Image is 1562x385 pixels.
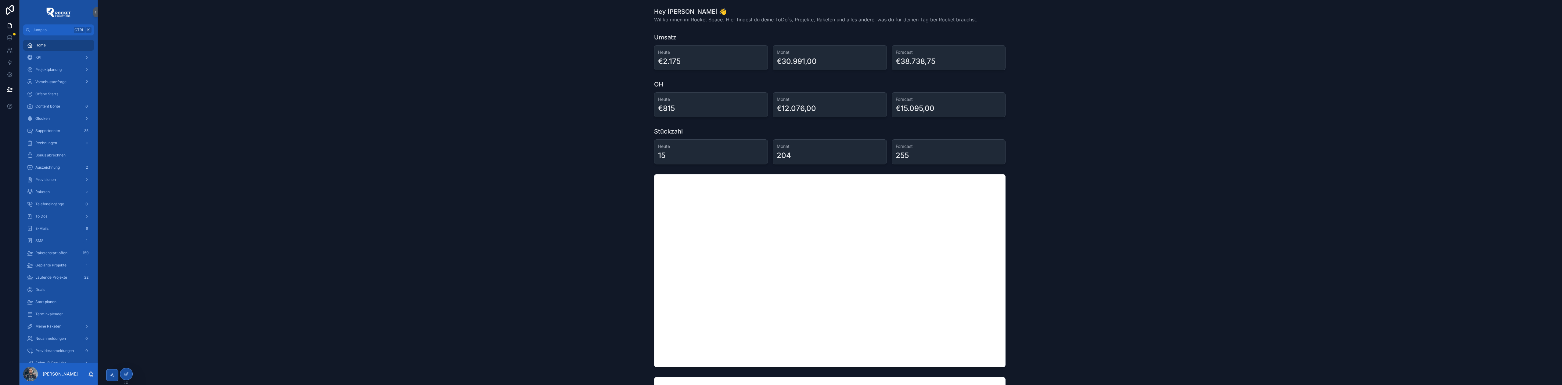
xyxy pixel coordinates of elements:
a: Sales-ID Provider4 [23,358,94,369]
span: Geplante Projekte [35,263,67,268]
span: Willkommen im Rocket Space. Hier findest du deine ToDo´s, Projekte, Raketen und alles andere, was... [654,16,977,23]
a: Neuanmeldungen0 [23,333,94,344]
h3: Forecast [896,49,1002,55]
div: scrollable content [20,35,98,363]
div: 6 [83,225,90,232]
span: Ctrl [74,27,85,33]
h3: Monat [777,96,883,102]
h3: Heute [658,143,764,149]
button: Jump to...CtrlK [23,24,94,35]
span: E-Mails [35,226,49,231]
span: Rechnungen [35,141,57,145]
div: 0 [83,200,90,208]
span: KPI [35,55,41,60]
div: 15 [658,151,665,160]
span: Raketen [35,189,50,194]
p: [PERSON_NAME] [43,371,78,377]
a: Raketenstart offen159 [23,248,94,258]
h3: Forecast [896,96,1002,102]
a: Laufende Projekte22 [23,272,94,283]
span: Neuanmeldungen [35,336,66,341]
a: Geplante Projekte1 [23,260,94,271]
a: Home [23,40,94,51]
div: 0 [83,347,90,354]
a: Raketen [23,186,94,197]
div: 35 [82,127,90,134]
span: Start planen [35,299,56,304]
h1: Stückzahl [654,127,683,136]
h3: Forecast [896,143,1002,149]
span: Content Börse [35,104,60,109]
span: Sales-ID Provider [35,361,66,365]
a: Offene Starts [23,89,94,100]
a: Auszeichnung2 [23,162,94,173]
a: To Dos [23,211,94,222]
span: Deals [35,287,45,292]
h1: Umsatz [654,33,676,42]
img: App logo [46,7,71,17]
h3: Monat [777,143,883,149]
a: Bonus abrechnen [23,150,94,161]
a: Projektplanung [23,64,94,75]
div: 0 [83,103,90,110]
div: €38.738,75 [896,57,935,66]
span: K [86,28,91,32]
a: E-Mails6 [23,223,94,234]
span: Meine Raketen [35,324,61,329]
h1: Hey [PERSON_NAME] 👋 [654,7,977,16]
a: SMS1 [23,235,94,246]
a: Meine Raketen [23,321,94,332]
span: Provisionen [35,177,56,182]
span: Terminkalender [35,312,63,317]
div: 159 [81,249,90,257]
a: Provideranmeldungen0 [23,345,94,356]
span: Vorschussanfrage [35,79,67,84]
a: Glocken [23,113,94,124]
span: Auszeichnung [35,165,60,170]
div: 1 [83,262,90,269]
h3: Monat [777,49,883,55]
span: Offene Starts [35,92,58,97]
div: €2.175 [658,57,681,66]
div: €12.076,00 [777,104,816,113]
span: Projektplanung [35,67,62,72]
h3: Heute [658,96,764,102]
a: Rechnungen [23,137,94,148]
span: Provideranmeldungen [35,348,74,353]
span: To Dos [35,214,47,219]
div: €15.095,00 [896,104,934,113]
div: 204 [777,151,791,160]
span: Raketenstart offen [35,251,67,255]
div: 2 [83,164,90,171]
span: Laufende Projekte [35,275,67,280]
div: 0 [83,335,90,342]
span: Supportcenter [35,128,60,133]
h3: Heute [658,49,764,55]
span: SMS [35,238,44,243]
div: €30.991,00 [777,57,817,66]
span: Bonus abrechnen [35,153,66,158]
a: Telefoneingänge0 [23,199,94,210]
span: Telefoneingänge [35,202,64,207]
a: Supportcenter35 [23,125,94,136]
a: KPI [23,52,94,63]
a: Content Börse0 [23,101,94,112]
a: Start planen [23,296,94,307]
a: Vorschussanfrage2 [23,76,94,87]
div: 2 [83,78,90,86]
span: Home [35,43,46,48]
div: 1 [83,237,90,244]
div: 22 [82,274,90,281]
div: 255 [896,151,909,160]
h1: OH [654,80,663,89]
a: Provisionen [23,174,94,185]
div: €815 [658,104,675,113]
div: 4 [83,359,90,367]
a: Terminkalender [23,309,94,320]
span: Glocken [35,116,50,121]
span: Jump to... [33,28,71,32]
a: Deals [23,284,94,295]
